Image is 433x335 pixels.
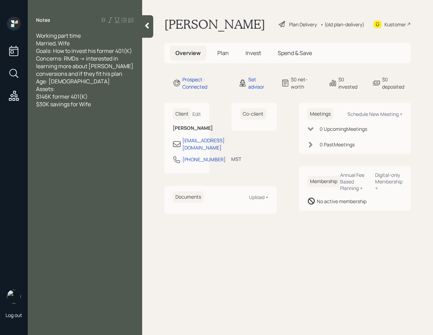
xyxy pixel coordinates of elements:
[278,49,312,57] span: Spend & Save
[182,137,225,151] div: [EMAIL_ADDRESS][DOMAIN_NAME]
[317,198,366,205] div: No active membership
[36,93,88,100] span: $146K former 401(K)
[36,32,81,39] span: Working part time
[347,111,402,117] div: Schedule New Meeting +
[36,17,50,24] label: Notes
[173,108,191,120] h6: Client
[240,108,266,120] h6: Co-client
[307,108,334,120] h6: Meetings
[164,17,265,32] h1: [PERSON_NAME]
[173,191,204,203] h6: Documents
[245,49,261,57] span: Invest
[7,290,21,304] img: retirable_logo.png
[6,312,22,318] div: Log out
[182,156,226,163] div: [PHONE_NUMBER]
[338,76,364,90] div: $0 invested
[192,111,201,117] div: Edit
[36,55,135,78] span: Concerns: RMDs -> interested in learning more about [PERSON_NAME] conversions and if they fit his...
[36,47,132,55] span: Goals: How to invest his former 401(K)
[291,76,320,90] div: $0 net-worth
[320,141,355,148] div: 0 Past Meeting s
[36,78,110,85] span: Age: [DEMOGRAPHIC_DATA]
[320,21,364,28] div: • (old plan-delivery)
[384,21,406,28] div: Kustomer
[320,125,367,133] div: 0 Upcoming Meeting s
[36,100,91,108] span: $30K savings for Wife
[249,194,268,200] div: Upload +
[248,76,273,90] div: Set advisor
[217,49,229,57] span: Plan
[173,125,201,131] h6: [PERSON_NAME]
[382,76,411,90] div: $0 deposited
[307,176,340,187] h6: Membership
[289,21,317,28] div: Plan Delivery
[182,76,230,90] div: Prospect · Connected
[340,172,370,191] div: Annual Fee Based Planning +
[175,49,201,57] span: Overview
[36,85,55,93] span: Assets:
[375,172,402,191] div: Digital-only Membership +
[36,39,70,47] span: Married, Wife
